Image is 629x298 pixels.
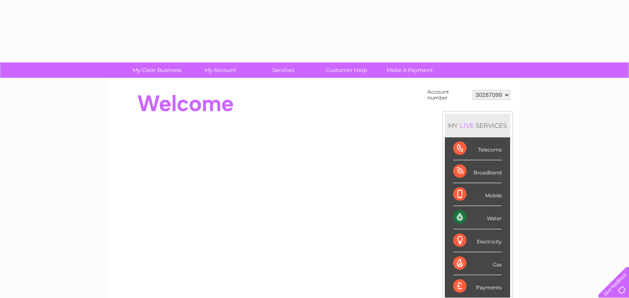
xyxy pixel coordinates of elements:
div: Telecoms [453,137,502,160]
div: Gas [453,252,502,275]
a: Services [249,62,318,78]
a: My Account [186,62,254,78]
a: Customer Help [312,62,381,78]
a: My Clear Business [123,62,191,78]
div: MY SERVICES [445,114,510,137]
div: Electricity [453,229,502,252]
div: Mobile [453,183,502,206]
div: Broadband [453,160,502,183]
div: LIVE [458,122,476,129]
div: Water [453,206,502,229]
td: Account number [425,87,471,103]
a: Make A Payment [375,62,444,78]
div: Payments [453,275,502,298]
